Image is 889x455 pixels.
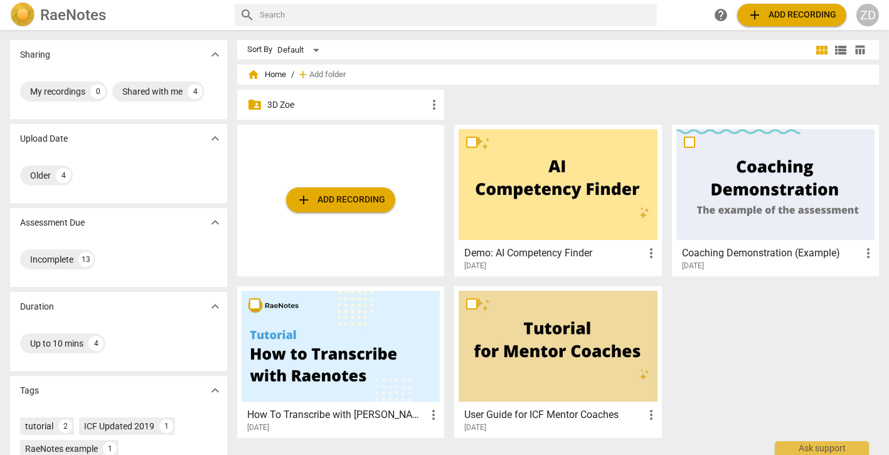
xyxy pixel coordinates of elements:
input: Search [260,5,652,25]
p: Duration [20,300,54,313]
span: expand_more [208,47,223,62]
p: 3D Zoe [267,98,427,112]
p: Assessment Due [20,216,85,229]
span: / [291,70,294,80]
div: My recordings [30,85,85,98]
div: 1 [159,419,173,433]
p: Upload Date [20,132,68,145]
button: Show more [206,297,225,316]
span: [DATE] [464,261,486,271]
span: home [247,68,260,81]
div: Sort By [247,45,272,55]
div: 2 [58,419,72,433]
div: Up to 10 mins [30,337,83,350]
span: more_vert [426,407,441,422]
div: 4 [88,336,104,351]
div: 4 [56,168,71,183]
div: Default [277,40,324,60]
span: Home [247,68,286,81]
button: Upload [286,187,395,212]
button: Show more [206,129,225,148]
span: expand_more [208,215,223,230]
div: Ask support [775,441,869,455]
span: more_vert [644,407,659,422]
button: Show more [206,45,225,64]
div: Incomplete [30,253,73,266]
button: Show more [206,381,225,400]
span: Add folder [309,70,346,80]
h3: Coaching Demonstration (Example) [682,246,861,261]
span: add [747,8,762,23]
p: Sharing [20,48,50,61]
button: Tile view [812,41,831,60]
div: tutorial [25,420,53,432]
div: Older [30,169,51,182]
span: search [240,8,255,23]
span: table_chart [854,44,866,56]
a: LogoRaeNotes [10,3,225,28]
span: more_vert [644,246,659,261]
span: [DATE] [464,422,486,433]
div: ICF Updated 2019 [84,420,154,432]
button: Upload [737,4,846,26]
img: Logo [10,3,35,28]
span: folder_shared [247,97,262,112]
span: [DATE] [247,422,269,433]
span: add [297,68,309,81]
div: RaeNotes example [25,442,98,455]
span: add [296,192,311,207]
span: expand_more [208,131,223,146]
h3: How To Transcribe with RaeNotes [247,407,426,422]
div: Shared with me [122,85,183,98]
span: more_vert [861,246,876,261]
a: Coaching Demonstration (Example)[DATE] [676,129,875,271]
div: 0 [90,84,105,99]
h3: Demo: AI Competency Finder [464,246,643,261]
button: ZD [856,4,879,26]
p: Tags [20,384,39,397]
span: view_list [833,43,848,58]
span: expand_more [208,383,223,398]
span: view_module [814,43,829,58]
a: How To Transcribe with [PERSON_NAME][DATE] [242,291,440,432]
span: Add recording [296,192,385,207]
a: User Guide for ICF Mentor Coaches[DATE] [459,291,657,432]
span: [DATE] [682,261,704,271]
a: Help [710,4,732,26]
button: Table view [850,41,869,60]
span: more_vert [427,97,442,112]
button: Show more [206,213,225,232]
span: help [713,8,728,23]
span: expand_more [208,299,223,314]
button: List view [831,41,850,60]
a: Demo: AI Competency Finder[DATE] [459,129,657,271]
h2: RaeNotes [40,6,106,24]
span: Add recording [747,8,836,23]
div: 13 [78,252,93,267]
h3: User Guide for ICF Mentor Coaches [464,407,643,422]
div: 4 [188,84,203,99]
